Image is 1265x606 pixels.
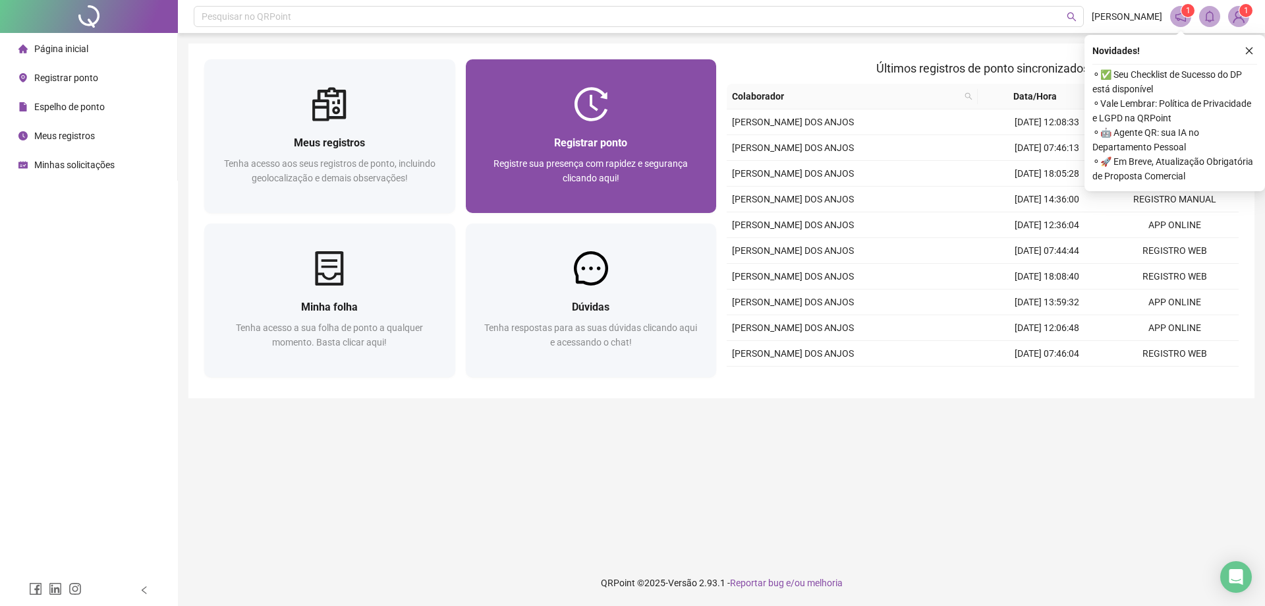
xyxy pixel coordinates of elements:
td: [DATE] 18:08:40 [983,264,1111,289]
a: Meus registrosTenha acesso aos seus registros de ponto, incluindo geolocalização e demais observa... [204,59,455,213]
span: Minha folha [301,301,358,313]
span: Meus registros [34,131,95,141]
td: [DATE] 18:05:28 [983,161,1111,187]
span: [PERSON_NAME] DOS ANJOS [732,348,854,359]
span: Dúvidas [572,301,609,313]
span: ⚬ Vale Lembrar: Política de Privacidade e LGPD na QRPoint [1092,96,1257,125]
td: [DATE] 07:46:04 [983,341,1111,367]
span: Novidades ! [1092,44,1140,58]
span: search [962,86,975,106]
span: [PERSON_NAME] DOS ANJOS [732,220,854,230]
td: [DATE] 18:10:57 [983,367,1111,392]
td: APP ONLINE [1111,367,1239,392]
span: [PERSON_NAME] DOS ANJOS [732,117,854,127]
span: left [140,586,149,595]
a: DúvidasTenha respostas para as suas dúvidas clicando aqui e acessando o chat! [466,224,717,377]
span: facebook [29,582,42,595]
td: [DATE] 07:46:13 [983,135,1111,161]
span: Registrar ponto [34,73,98,83]
td: REGISTRO WEB [1111,238,1239,264]
span: close [1245,46,1254,55]
td: [DATE] 07:44:44 [983,238,1111,264]
span: Tenha acesso a sua folha de ponto a qualquer momento. Basta clicar aqui! [236,322,423,348]
span: Espelho de ponto [34,102,105,112]
span: [PERSON_NAME] DOS ANJOS [732,271,854,282]
span: 1 [1186,6,1191,15]
td: [DATE] 12:36:04 [983,212,1111,238]
td: APP ONLINE [1111,315,1239,341]
span: ⚬ 🚀 Em Breve, Atualização Obrigatória de Proposta Comercial [1092,154,1257,183]
span: [PERSON_NAME] DOS ANJOS [732,168,854,179]
span: 1 [1244,6,1249,15]
span: Tenha respostas para as suas dúvidas clicando aqui e acessando o chat! [484,322,697,348]
span: [PERSON_NAME] DOS ANJOS [732,194,854,204]
sup: Atualize o seu contato no menu Meus Dados [1239,4,1252,17]
span: Meus registros [294,136,365,149]
span: notification [1175,11,1187,22]
span: Página inicial [34,44,88,54]
span: search [1067,12,1077,22]
td: [DATE] 14:36:00 [983,187,1111,212]
span: Registre sua presença com rapidez e segurança clicando aqui! [493,158,688,183]
a: Minha folhaTenha acesso a sua folha de ponto a qualquer momento. Basta clicar aqui! [204,224,455,377]
span: Data/Hora [983,89,1088,104]
td: [DATE] 13:59:32 [983,289,1111,315]
a: Registrar pontoRegistre sua presença com rapidez e segurança clicando aqui! [466,59,717,213]
span: linkedin [49,582,62,595]
span: [PERSON_NAME] DOS ANJOS [732,245,854,256]
td: APP ONLINE [1111,212,1239,238]
span: home [18,44,28,53]
td: APP ONLINE [1111,289,1239,315]
td: REGISTRO WEB [1111,264,1239,289]
span: schedule [18,160,28,169]
span: Minhas solicitações [34,160,115,170]
span: [PERSON_NAME] DOS ANJOS [732,297,854,307]
span: instagram [69,582,82,595]
span: [PERSON_NAME] DOS ANJOS [732,142,854,153]
span: Reportar bug e/ou melhoria [730,578,843,588]
sup: 1 [1181,4,1195,17]
td: REGISTRO WEB [1111,341,1239,367]
span: Últimos registros de ponto sincronizados [876,61,1089,75]
span: clock-circle [18,131,28,140]
td: REGISTRO MANUAL [1111,187,1239,212]
span: Registrar ponto [554,136,627,149]
span: search [965,92,972,100]
img: 64984 [1229,7,1249,26]
th: Data/Hora [978,84,1104,109]
span: bell [1204,11,1216,22]
span: ⚬ 🤖 Agente QR: sua IA no Departamento Pessoal [1092,125,1257,154]
footer: QRPoint © 2025 - 2.93.1 - [178,560,1265,606]
div: Open Intercom Messenger [1220,561,1252,593]
span: Colaborador [732,89,959,104]
span: Tenha acesso aos seus registros de ponto, incluindo geolocalização e demais observações! [224,158,436,183]
td: [DATE] 12:06:48 [983,315,1111,341]
span: ⚬ ✅ Seu Checklist de Sucesso do DP está disponível [1092,67,1257,96]
td: [DATE] 12:08:33 [983,109,1111,135]
span: [PERSON_NAME] [1092,9,1162,24]
span: Versão [668,578,697,588]
span: file [18,102,28,111]
span: [PERSON_NAME] DOS ANJOS [732,322,854,333]
span: environment [18,73,28,82]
